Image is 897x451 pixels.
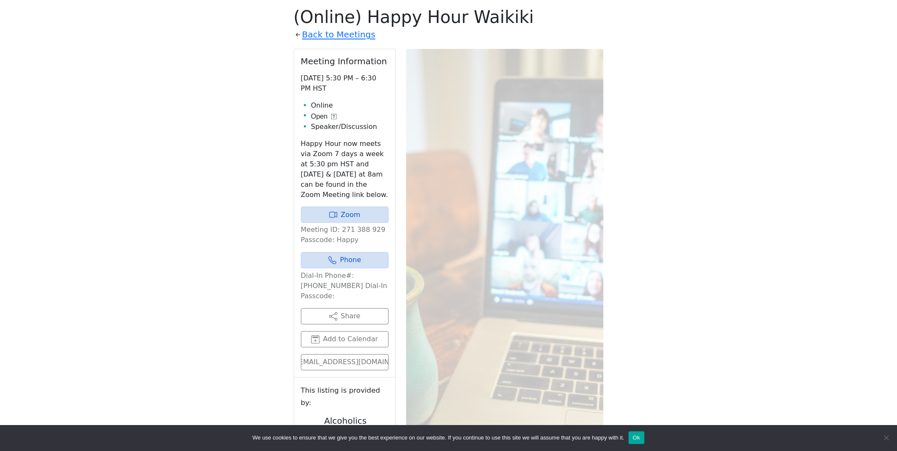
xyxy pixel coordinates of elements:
[301,354,389,371] a: [URL][EMAIL_ADDRESS][DOMAIN_NAME]
[311,111,337,122] button: Open
[294,7,604,27] h1: (Online) Happy Hour Waikiki
[882,434,891,442] span: No
[311,100,389,111] li: Online
[301,225,389,245] p: Meeting ID: 271 388 929 Passcode: Happy
[301,252,389,268] a: Phone
[311,122,389,132] li: Speaker/Discussion
[252,434,624,442] span: We use cookies to ensure that we give you the best experience on our website. If you continue to ...
[311,111,328,122] span: Open
[629,431,645,444] button: Ok
[301,207,389,223] a: Zoom
[301,139,389,200] p: Happy Hour now meets via Zoom 7 days a week at 5:30 pm HST and [DATE] & [DATE] at 8am can be foun...
[301,385,389,409] small: This listing is provided by:
[301,56,389,66] h2: Meeting Information
[301,308,389,325] button: Share
[301,416,390,447] h2: Alcoholics Anonymous on [GEOGRAPHIC_DATA]
[301,73,389,94] p: [DATE] 5:30 PM – 6:30 PM HST
[302,27,375,42] a: Back to Meetings
[301,331,389,348] button: Add to Calendar
[301,271,389,302] p: Dial-In Phone#: [PHONE_NUMBER] Dial-In Passcode:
